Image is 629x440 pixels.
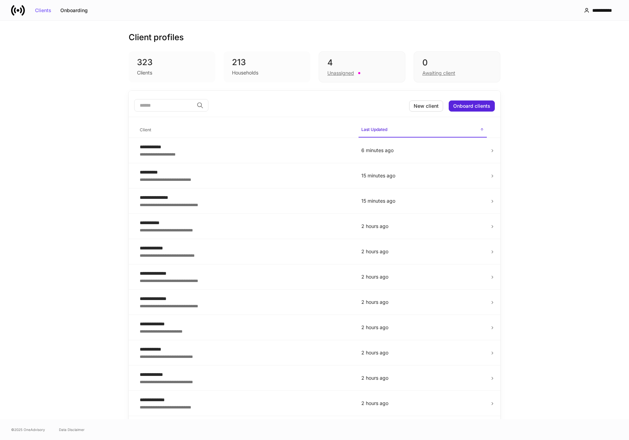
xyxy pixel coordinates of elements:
[422,70,455,77] div: Awaiting client
[129,32,184,43] h3: Client profiles
[361,349,484,356] p: 2 hours ago
[232,57,302,68] div: 213
[361,197,484,204] p: 15 minutes ago
[327,70,354,77] div: Unassigned
[59,427,85,432] a: Data Disclaimer
[361,248,484,255] p: 2 hours ago
[327,57,397,68] div: 4
[31,5,56,16] button: Clients
[361,375,484,381] p: 2 hours ago
[361,299,484,306] p: 2 hours ago
[361,273,484,280] p: 2 hours ago
[35,8,51,13] div: Clients
[137,69,152,76] div: Clients
[60,8,88,13] div: Onboarding
[319,51,405,82] div: 4Unassigned
[449,100,495,112] button: Onboard clients
[414,104,439,108] div: New client
[361,172,484,179] p: 15 minutes ago
[361,400,484,407] p: 2 hours ago
[137,57,207,68] div: 323
[361,324,484,331] p: 2 hours ago
[453,104,490,108] div: Onboard clients
[422,57,492,68] div: 0
[361,223,484,230] p: 2 hours ago
[140,126,151,133] h6: Client
[137,123,353,137] span: Client
[409,100,443,112] button: New client
[11,427,45,432] span: © 2025 OneAdvisory
[361,147,484,154] p: 6 minutes ago
[359,123,487,138] span: Last Updated
[232,69,258,76] div: Households
[361,126,387,133] h6: Last Updated
[56,5,92,16] button: Onboarding
[414,51,500,82] div: 0Awaiting client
